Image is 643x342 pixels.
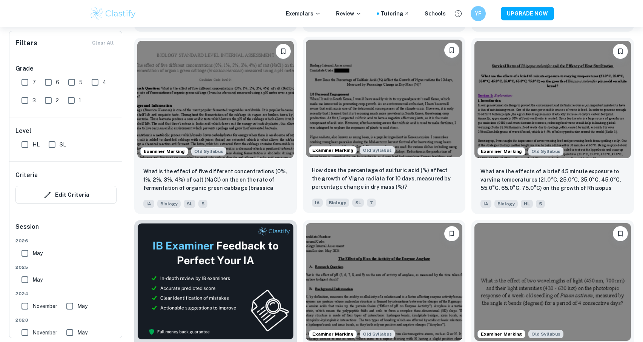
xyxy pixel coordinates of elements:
[306,223,462,340] img: Biology IA example thumbnail: What is the effect of pH (5, 6, 7, 8, an
[32,140,40,149] span: HL
[536,200,545,208] span: 5
[79,96,81,105] span: 1
[56,78,59,86] span: 6
[60,140,66,149] span: SL
[306,40,462,157] img: Biology IA example thumbnail: How does the percentage of sulfuric acid
[309,331,356,337] span: Examiner Marking
[480,167,625,193] p: What are the effects of a brief 45 minute exposure to varying temperatures (21.0°C, 25.0°C, 35.0°...
[79,78,83,86] span: 5
[143,167,288,193] p: What is the effect of five different concentrations (0%, 1%, 2%, 3%, 4%) of salt (NaCl) on the on...
[471,38,634,214] a: Examiner MarkingStarting from the May 2025 session, the Biology IA requirements have changed. It'...
[528,330,563,338] div: Starting from the May 2025 session, the Biology IA requirements have changed. It's OK to refer to...
[286,9,321,18] p: Exemplars
[613,44,628,59] button: Bookmark
[360,330,395,338] span: Old Syllabus
[478,148,525,155] span: Examiner Marking
[528,147,563,156] div: Starting from the May 2025 session, the Biology IA requirements have changed. It's OK to refer to...
[15,64,117,73] h6: Grade
[32,276,43,284] span: May
[474,41,631,158] img: Biology IA example thumbnail: What are the effects of a brief 45 minut
[312,199,323,207] span: IA
[143,200,154,208] span: IA
[15,186,117,204] button: Edit Criteria
[15,290,117,297] span: 2024
[198,200,207,208] span: 5
[184,200,195,208] span: SL
[56,96,59,105] span: 2
[141,148,188,155] span: Examiner Marking
[360,330,395,338] div: Starting from the May 2025 session, the Biology IA requirements have changed. It's OK to refer to...
[15,222,117,237] h6: Session
[137,41,294,158] img: Biology IA example thumbnail: What is the effect of five different con
[303,38,465,214] a: Examiner MarkingStarting from the May 2025 session, the Biology IA requirements have changed. It'...
[474,223,631,340] img: Biology IA example thumbnail: What is the effect of two wavelengths of
[32,302,57,310] span: November
[471,6,486,21] button: YF
[32,78,36,86] span: 7
[77,328,87,337] span: May
[528,147,563,156] span: Old Syllabus
[336,9,362,18] p: Review
[381,9,410,18] a: Tutoring
[444,43,459,58] button: Bookmark
[478,331,525,337] span: Examiner Marking
[474,9,482,18] h6: YF
[103,78,106,86] span: 4
[77,302,87,310] span: May
[494,200,518,208] span: Biology
[452,7,465,20] button: Help and Feedback
[15,317,117,324] span: 2023
[15,264,117,271] span: 2025
[360,146,395,154] div: Starting from the May 2025 session, the Biology IA requirements have changed. It's OK to refer to...
[15,171,38,180] h6: Criteria
[15,126,117,136] h6: Level
[444,226,459,241] button: Bookmark
[191,147,226,156] span: Old Syllabus
[309,147,356,154] span: Examiner Marking
[191,147,226,156] div: Starting from the May 2025 session, the Biology IA requirements have changed. It's OK to refer to...
[276,44,291,59] button: Bookmark
[367,199,376,207] span: 7
[360,146,395,154] span: Old Syllabus
[32,96,36,105] span: 3
[134,38,297,214] a: Examiner MarkingStarting from the May 2025 session, the Biology IA requirements have changed. It'...
[137,223,294,340] img: Thumbnail
[521,200,533,208] span: HL
[352,199,364,207] span: SL
[15,38,37,48] h6: Filters
[613,226,628,241] button: Bookmark
[480,200,491,208] span: IA
[15,237,117,244] span: 2026
[32,328,57,337] span: November
[501,7,554,20] button: UPGRADE NOW
[89,6,137,21] img: Clastify logo
[312,166,456,191] p: How does the percentage of sulfuric acid (%) affect the growth of Vigna radiata for 10 days, meas...
[528,330,563,338] span: Old Syllabus
[425,9,446,18] a: Schools
[32,249,43,257] span: May
[157,200,181,208] span: Biology
[326,199,349,207] span: Biology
